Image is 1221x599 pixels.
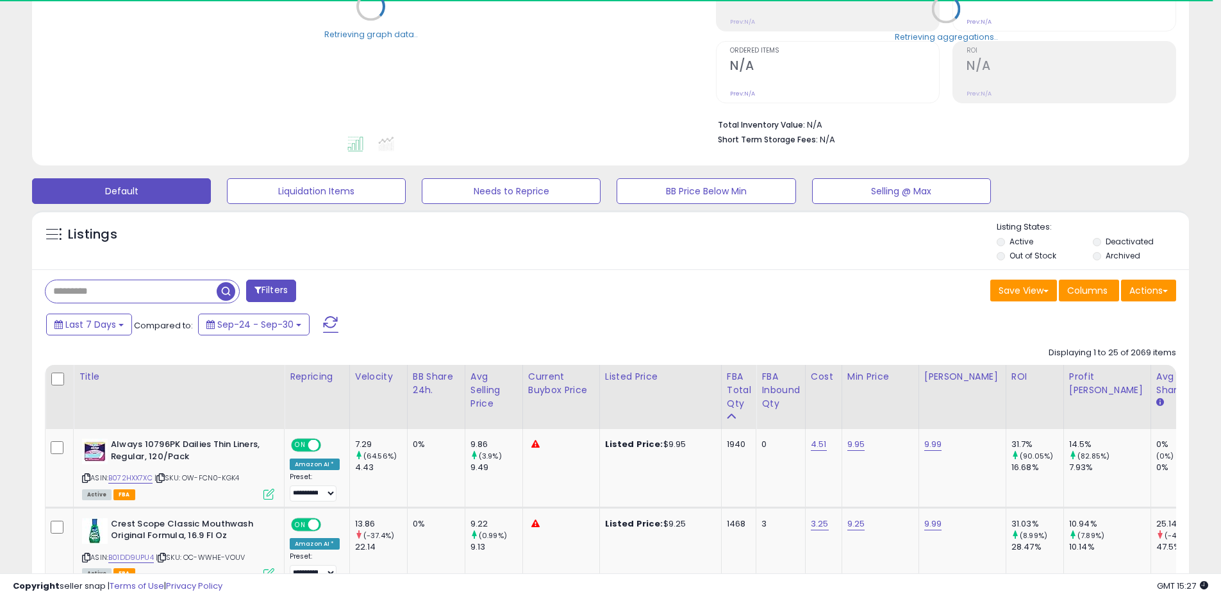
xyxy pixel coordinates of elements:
[1077,530,1104,541] small: (7.89%)
[355,439,407,450] div: 7.29
[110,580,164,592] a: Terms of Use
[111,439,267,466] b: Always 10796PK Dailies Thin Liners, Regular, 120/Pack
[108,552,154,563] a: B01DD9UPU4
[605,439,711,450] div: $9.95
[605,518,663,530] b: Listed Price:
[355,370,402,384] div: Velocity
[761,439,795,450] div: 0
[134,319,193,332] span: Compared to:
[290,538,340,550] div: Amazon AI *
[1009,236,1033,247] label: Active
[1069,518,1150,530] div: 10.94%
[812,178,991,204] button: Selling @ Max
[1156,439,1208,450] div: 0%
[65,318,116,331] span: Last 7 Days
[290,459,340,470] div: Amazon AI *
[32,178,211,204] button: Default
[13,580,60,592] strong: Copyright
[292,519,308,530] span: ON
[479,530,507,541] small: (0.99%)
[355,462,407,473] div: 4.43
[227,178,406,204] button: Liquidation Items
[727,518,747,530] div: 1468
[355,541,407,553] div: 22.14
[479,451,502,461] small: (3.9%)
[108,473,153,484] a: B072HXX7XC
[617,178,795,204] button: BB Price Below Min
[290,552,340,581] div: Preset:
[470,518,522,530] div: 9.22
[363,530,394,541] small: (-37.4%)
[1156,370,1203,397] div: Avg BB Share
[82,439,274,498] div: ASIN:
[1059,280,1119,301] button: Columns
[727,439,747,450] div: 1940
[422,178,601,204] button: Needs to Reprice
[727,370,751,410] div: FBA Total Qty
[1020,530,1047,541] small: (8.99%)
[413,518,455,530] div: 0%
[166,580,222,592] a: Privacy Policy
[605,518,711,530] div: $9.25
[1069,541,1150,553] div: 10.14%
[1157,580,1208,592] span: 2025-10-8 15:27 GMT
[1106,250,1140,261] label: Archived
[470,370,517,410] div: Avg Selling Price
[847,438,865,451] a: 9.95
[470,541,522,553] div: 9.13
[924,370,1001,384] div: [PERSON_NAME]
[1156,518,1208,530] div: 25.14%
[470,462,522,473] div: 9.49
[1156,397,1164,409] small: Avg BB Share.
[324,28,418,40] div: Retrieving graph data..
[82,439,108,464] img: 41yrxurclhL._SL40_.jpg
[605,438,663,450] b: Listed Price:
[319,519,340,530] span: OFF
[156,552,245,562] span: | SKU: OC-WWHE-VOUV
[111,518,267,545] b: Crest Scope Classic Mouthwash Original Formula, 16.9 Fl Oz
[113,489,135,500] span: FBA
[46,314,132,335] button: Last 7 Days
[1011,518,1063,530] div: 31.03%
[68,226,117,244] h5: Listings
[290,370,344,384] div: Repricing
[1069,370,1145,397] div: Profit [PERSON_NAME]
[1009,250,1056,261] label: Out of Stock
[1069,462,1150,473] div: 7.93%
[79,370,279,384] div: Title
[363,451,397,461] small: (64.56%)
[1011,439,1063,450] div: 31.7%
[82,518,274,578] div: ASIN:
[413,370,460,397] div: BB Share 24h.
[1020,451,1053,461] small: (90.05%)
[1165,530,1200,541] small: (-47.07%)
[847,370,913,384] div: Min Price
[605,370,716,384] div: Listed Price
[290,473,340,502] div: Preset:
[470,439,522,450] div: 9.86
[761,370,800,410] div: FBA inbound Qty
[1011,462,1063,473] div: 16.68%
[1106,236,1154,247] label: Deactivated
[1067,284,1108,297] span: Columns
[997,221,1189,233] p: Listing States:
[847,518,865,530] a: 9.25
[413,439,455,450] div: 0%
[761,518,795,530] div: 3
[13,580,222,593] div: seller snap | |
[82,489,112,500] span: All listings currently available for purchase on Amazon
[811,518,829,530] a: 3.25
[811,438,827,451] a: 4.51
[1011,541,1063,553] div: 28.47%
[1069,439,1150,450] div: 14.5%
[924,438,942,451] a: 9.99
[198,314,310,335] button: Sep-24 - Sep-30
[1011,370,1058,384] div: ROI
[1156,451,1174,461] small: (0%)
[292,440,308,451] span: ON
[154,473,239,483] span: | SKU: OW-FCN0-KGK4
[355,518,407,530] div: 13.86
[811,370,836,384] div: Cost
[895,31,998,42] div: Retrieving aggregations..
[990,280,1057,301] button: Save View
